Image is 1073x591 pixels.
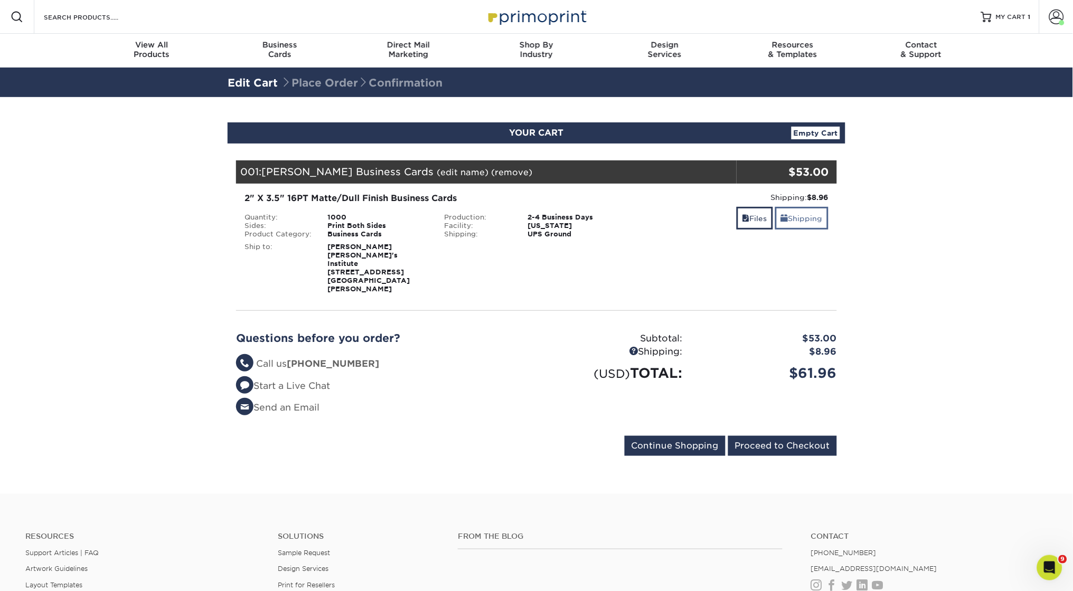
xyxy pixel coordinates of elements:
[344,40,473,59] div: Marketing
[88,34,216,68] a: View AllProducts
[278,549,330,557] a: Sample Request
[484,5,589,28] img: Primoprint
[729,40,857,50] span: Resources
[236,332,529,345] h2: Questions before you order?
[775,207,829,230] a: Shipping
[691,345,845,359] div: $8.96
[625,436,726,456] input: Continue Shopping
[811,565,937,573] a: [EMAIL_ADDRESS][DOMAIN_NAME]
[287,358,379,369] strong: [PHONE_NUMBER]
[278,565,328,573] a: Design Services
[320,213,437,222] div: 1000
[320,222,437,230] div: Print Both Sides
[520,213,636,222] div: 2-4 Business Days
[807,193,829,202] strong: $8.96
[344,40,473,50] span: Direct Mail
[244,192,628,205] div: 2" X 3.5" 16PT Matte/Dull Finish Business Cards
[1028,13,1031,21] span: 1
[236,380,330,391] a: Start a Live Chat
[737,164,829,180] div: $53.00
[25,549,99,557] a: Support Articles | FAQ
[278,582,335,589] a: Print for Resellers
[728,436,837,456] input: Proceed to Checkout
[792,127,840,139] a: Empty Cart
[520,222,636,230] div: [US_STATE]
[237,243,320,293] div: Ship to:
[216,40,344,59] div: Cards
[857,40,985,59] div: & Support
[473,40,601,59] div: Industry
[742,214,750,223] span: files
[691,363,845,383] div: $61.96
[344,34,473,68] a: Direct MailMarketing
[594,367,630,380] small: (USD)
[236,160,737,184] div: 001:
[3,559,90,587] iframe: Google Customer Reviews
[437,167,488,177] a: (edit name)
[278,532,442,541] h4: Solutions
[510,128,564,138] span: YOUR CART
[644,192,829,203] div: Shipping:
[996,13,1026,22] span: MY CART
[261,166,434,177] span: [PERSON_NAME] Business Cards
[536,345,691,359] div: Shipping:
[43,11,146,23] input: SEARCH PRODUCTS.....
[857,40,985,50] span: Contact
[781,214,788,223] span: shipping
[25,532,262,541] h4: Resources
[691,332,845,346] div: $53.00
[88,40,216,50] span: View All
[473,34,601,68] a: Shop ByIndustry
[600,34,729,68] a: DesignServices
[536,332,691,346] div: Subtotal:
[237,222,320,230] div: Sides:
[857,34,985,68] a: Contact& Support
[236,357,529,371] li: Call us
[1037,555,1062,580] iframe: Intercom live chat
[729,40,857,59] div: & Templates
[216,34,344,68] a: BusinessCards
[520,230,636,239] div: UPS Ground
[437,222,520,230] div: Facility:
[458,532,783,541] h4: From the Blog
[473,40,601,50] span: Shop By
[88,40,216,59] div: Products
[437,230,520,239] div: Shipping:
[216,40,344,50] span: Business
[228,77,278,89] a: Edit Cart
[600,40,729,59] div: Services
[737,207,773,230] a: Files
[320,230,437,239] div: Business Cards
[1059,555,1067,564] span: 9
[237,213,320,222] div: Quantity:
[491,167,532,177] a: (remove)
[600,40,729,50] span: Design
[811,549,877,557] a: [PHONE_NUMBER]
[437,213,520,222] div: Production:
[237,230,320,239] div: Product Category:
[236,402,319,413] a: Send an Email
[536,363,691,383] div: TOTAL:
[328,243,410,293] strong: [PERSON_NAME] [PERSON_NAME]'s Institute [STREET_ADDRESS] [GEOGRAPHIC_DATA][PERSON_NAME]
[811,532,1048,541] a: Contact
[729,34,857,68] a: Resources& Templates
[281,77,443,89] span: Place Order Confirmation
